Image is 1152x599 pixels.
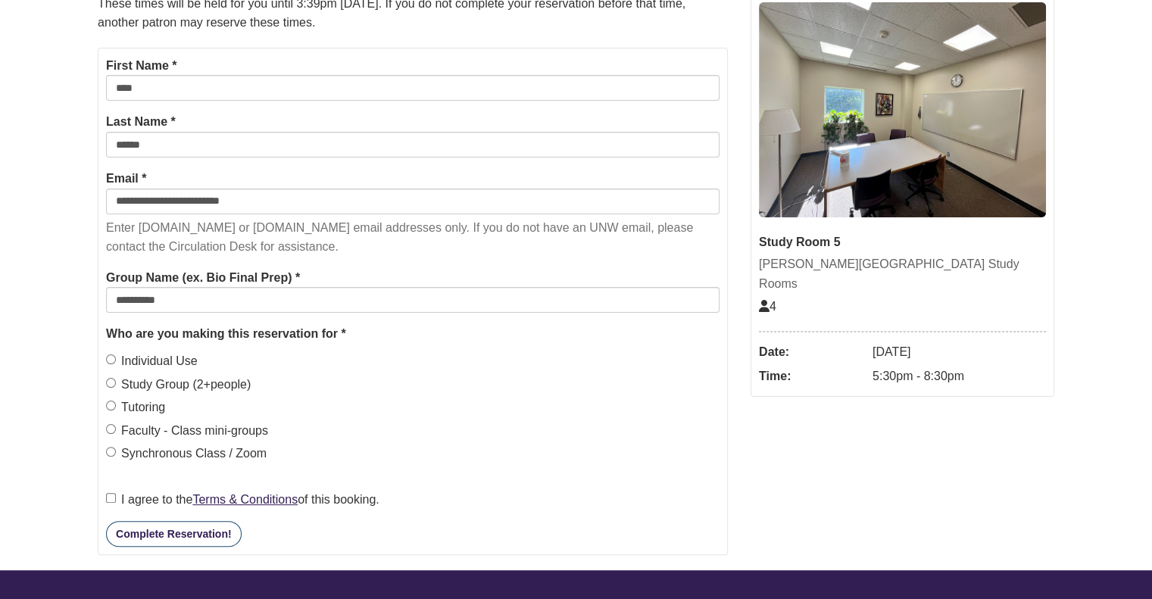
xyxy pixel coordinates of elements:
[873,340,1046,364] dd: [DATE]
[106,375,251,395] label: Study Group (2+people)
[106,447,116,457] input: Synchronous Class / Zoom
[759,232,1046,252] div: Study Room 5
[106,268,300,288] label: Group Name (ex. Bio Final Prep) *
[106,493,116,503] input: I agree to theTerms & Conditionsof this booking.
[106,112,176,132] label: Last Name *
[106,324,720,344] legend: Who are you making this reservation for *
[759,364,865,388] dt: Time:
[873,364,1046,388] dd: 5:30pm - 8:30pm
[192,493,298,506] a: Terms & Conditions
[759,340,865,364] dt: Date:
[106,351,198,371] label: Individual Use
[759,300,776,313] span: The capacity of this space
[759,254,1046,293] div: [PERSON_NAME][GEOGRAPHIC_DATA] Study Rooms
[106,424,116,434] input: Faculty - Class mini-groups
[106,378,116,388] input: Study Group (2+people)
[106,444,267,463] label: Synchronous Class / Zoom
[759,2,1046,217] img: Study Room 5
[106,421,268,441] label: Faculty - Class mini-groups
[106,490,379,510] label: I agree to the of this booking.
[106,218,720,257] p: Enter [DOMAIN_NAME] or [DOMAIN_NAME] email addresses only. If you do not have an UNW email, pleas...
[106,56,176,76] label: First Name *
[106,354,116,364] input: Individual Use
[106,398,165,417] label: Tutoring
[106,401,116,410] input: Tutoring
[106,521,241,547] button: Complete Reservation!
[106,169,146,189] label: Email *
